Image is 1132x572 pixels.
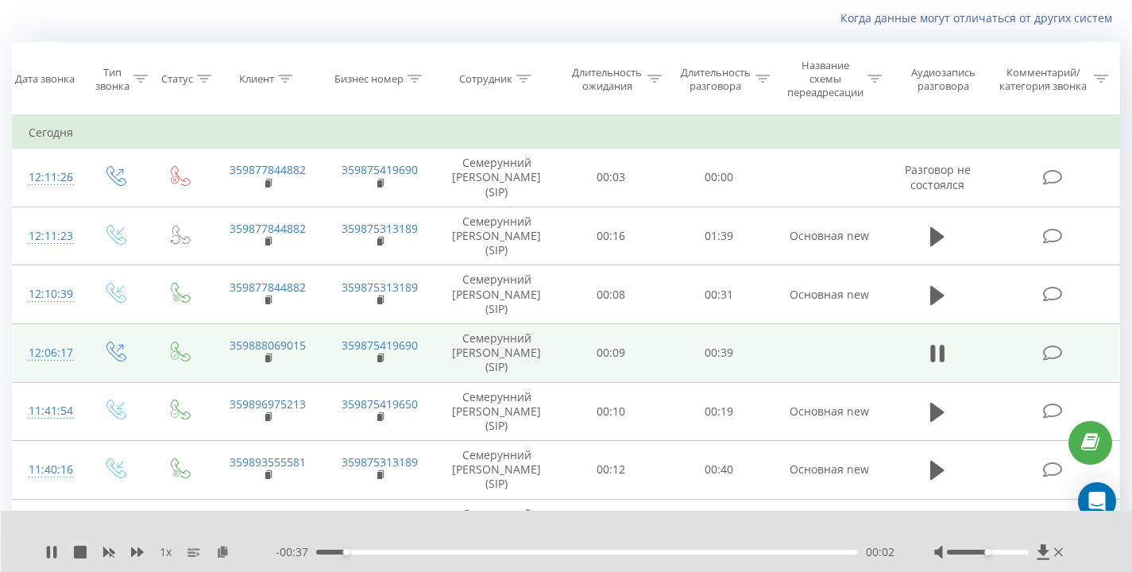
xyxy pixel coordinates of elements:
[571,66,643,93] div: Длительность ожидания
[436,265,557,324] td: Семерунний [PERSON_NAME] (SIP)
[342,396,418,412] a: 359875419650
[342,280,418,295] a: 359875313189
[557,207,665,265] td: 00:16
[342,454,418,470] a: 359875313189
[230,221,306,236] a: 359877844882
[342,221,418,236] a: 359875313189
[680,66,751,93] div: Длительность разговора
[773,207,886,265] td: Основная new
[239,72,274,86] div: Клиент
[436,207,557,265] td: Семерунний [PERSON_NAME] (SIP)
[557,441,665,500] td: 00:12
[840,10,1120,25] a: Когда данные могут отличаться от других систем
[230,162,306,177] a: 359877844882
[276,544,316,560] span: - 00:37
[161,72,193,86] div: Статус
[29,279,66,310] div: 12:10:39
[773,265,886,324] td: Основная new
[15,72,75,86] div: Дата звонка
[334,72,404,86] div: Бизнес номер
[665,265,773,324] td: 00:31
[665,441,773,500] td: 00:40
[665,499,773,558] td: 00:36
[436,499,557,558] td: Семерунний [PERSON_NAME] (SIP)
[557,382,665,441] td: 00:10
[29,221,66,252] div: 12:11:23
[557,265,665,324] td: 00:08
[905,162,971,191] span: Разговор не состоялся
[997,66,1090,93] div: Комментарий/категория звонка
[557,499,665,558] td: 00:14
[29,338,66,369] div: 12:06:17
[13,117,1120,149] td: Сегодня
[985,549,991,555] div: Accessibility label
[665,207,773,265] td: 01:39
[230,454,306,470] a: 359893555581
[343,549,350,555] div: Accessibility label
[773,499,886,558] td: Основная new
[665,382,773,441] td: 00:19
[29,396,66,427] div: 11:41:54
[230,338,306,353] a: 359888069015
[436,441,557,500] td: Семерунний [PERSON_NAME] (SIP)
[342,162,418,177] a: 359875419690
[29,454,66,485] div: 11:40:16
[665,149,773,207] td: 00:00
[230,280,306,295] a: 359877844882
[436,149,557,207] td: Семерунний [PERSON_NAME] (SIP)
[900,66,986,93] div: Аудиозапись разговора
[1078,482,1116,520] div: Open Intercom Messenger
[557,323,665,382] td: 00:09
[787,59,863,99] div: Название схемы переадресации
[95,66,129,93] div: Тип звонка
[665,323,773,382] td: 00:39
[866,544,894,560] span: 00:02
[230,396,306,412] a: 359896975213
[342,338,418,353] a: 359875419690
[160,544,172,560] span: 1 x
[773,382,886,441] td: Основная new
[557,149,665,207] td: 00:03
[459,72,512,86] div: Сотрудник
[436,323,557,382] td: Семерунний [PERSON_NAME] (SIP)
[436,382,557,441] td: Семерунний [PERSON_NAME] (SIP)
[29,162,66,193] div: 12:11:26
[773,441,886,500] td: Основная new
